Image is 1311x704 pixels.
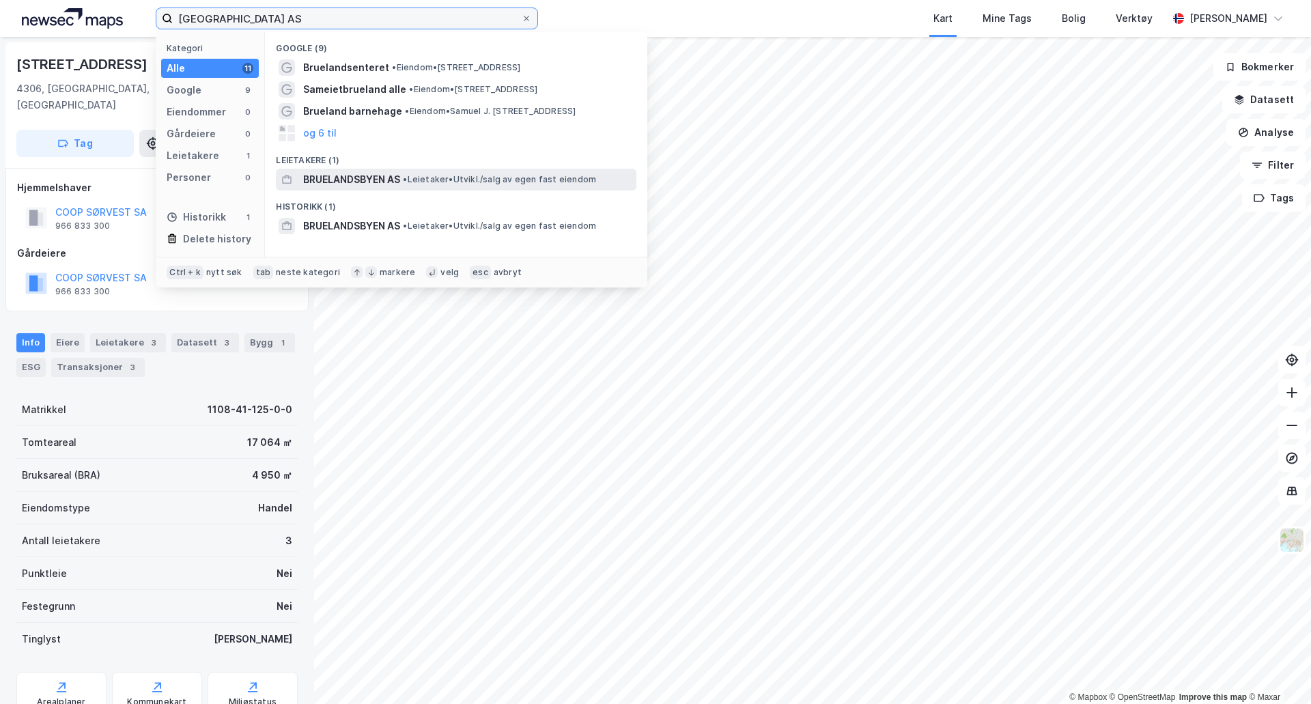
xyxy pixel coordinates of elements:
div: Leietakere (1) [265,144,647,169]
div: markere [380,267,415,278]
div: avbryt [494,267,522,278]
div: nytt søk [206,267,242,278]
input: Søk på adresse, matrikkel, gårdeiere, leietakere eller personer [173,8,521,29]
span: Leietaker • Utvikl./salg av egen fast eiendom [403,221,596,231]
div: Historikk (1) [265,191,647,215]
div: Tomteareal [22,434,76,451]
span: • [403,221,407,231]
div: Festegrunn [22,598,75,615]
a: Mapbox [1069,692,1107,702]
button: Tag [16,130,134,157]
span: Eiendom • [STREET_ADDRESS] [409,84,537,95]
div: Bygg [244,333,295,352]
span: • [409,84,413,94]
div: Handel [258,500,292,516]
div: 1 [276,336,290,350]
div: 17 064 ㎡ [247,434,292,451]
div: Delete history [183,231,251,247]
div: Historikk [167,209,226,225]
div: Eiendommer [167,104,226,120]
div: Ctrl + k [167,266,203,279]
div: Kategori [167,43,259,53]
div: Nei [277,598,292,615]
div: 0 [242,172,253,183]
div: Bolig [1062,10,1086,27]
div: Google (9) [265,32,647,57]
div: 3 [126,361,139,374]
div: 3 [220,336,234,350]
div: 4 950 ㎡ [252,467,292,483]
span: BRUELANDSBYEN AS [303,218,400,234]
span: Bruelandsenteret [303,59,389,76]
div: Eiere [51,333,85,352]
div: [PERSON_NAME] [214,631,292,647]
div: Info [16,333,45,352]
div: Verktøy [1116,10,1153,27]
div: 1 [242,150,253,161]
div: neste kategori [276,267,340,278]
button: Analyse [1226,119,1306,146]
div: 0 [242,128,253,139]
div: 9 [242,85,253,96]
div: 4306, [GEOGRAPHIC_DATA], [GEOGRAPHIC_DATA] [16,81,227,113]
div: Nei [277,565,292,582]
div: Leietakere [90,333,166,352]
div: Leietakere [167,147,219,164]
div: Gårdeiere [167,126,216,142]
span: BRUELANDSBYEN AS [303,171,400,188]
div: 0 [242,107,253,117]
div: Mine Tags [983,10,1032,27]
div: 1 [242,212,253,223]
div: tab [253,266,274,279]
div: 11 [242,63,253,74]
button: og 6 til [303,125,337,141]
div: Datasett [171,333,239,352]
span: Brueland barnehage [303,103,402,119]
div: Matrikkel [22,402,66,418]
span: Sameietbrueland alle [303,81,406,98]
div: Kontrollprogram for chat [1243,638,1311,704]
button: Bokmerker [1213,53,1306,81]
div: Bruksareal (BRA) [22,467,100,483]
div: 3 [285,533,292,549]
div: Hjemmelshaver [17,180,297,196]
span: Eiendom • Samuel J. [STREET_ADDRESS] [405,106,576,117]
div: Personer [167,169,211,186]
div: Gårdeiere [17,245,297,262]
div: Punktleie [22,565,67,582]
div: Transaksjoner [51,358,145,377]
div: Eiendomstype [22,500,90,516]
div: 966 833 300 [55,286,110,297]
div: [STREET_ADDRESS] [16,53,150,75]
span: Eiendom • [STREET_ADDRESS] [392,62,520,73]
a: OpenStreetMap [1110,692,1176,702]
div: 3 [147,336,160,350]
span: • [392,62,396,72]
button: Filter [1240,152,1306,179]
div: velg [440,267,459,278]
img: Z [1279,527,1305,553]
div: Antall leietakere [22,533,100,549]
div: [PERSON_NAME] [1189,10,1267,27]
iframe: Chat Widget [1243,638,1311,704]
div: 966 833 300 [55,221,110,231]
div: esc [470,266,491,279]
div: Tinglyst [22,631,61,647]
button: Datasett [1222,86,1306,113]
div: 1108-41-125-0-0 [208,402,292,418]
div: Google [167,82,201,98]
a: Improve this map [1179,692,1247,702]
img: logo.a4113a55bc3d86da70a041830d287a7e.svg [22,8,123,29]
span: Leietaker • Utvikl./salg av egen fast eiendom [403,174,596,185]
span: • [405,106,409,116]
div: Kart [933,10,953,27]
div: Alle [167,60,185,76]
button: Tags [1242,184,1306,212]
div: ESG [16,358,46,377]
span: • [403,174,407,184]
